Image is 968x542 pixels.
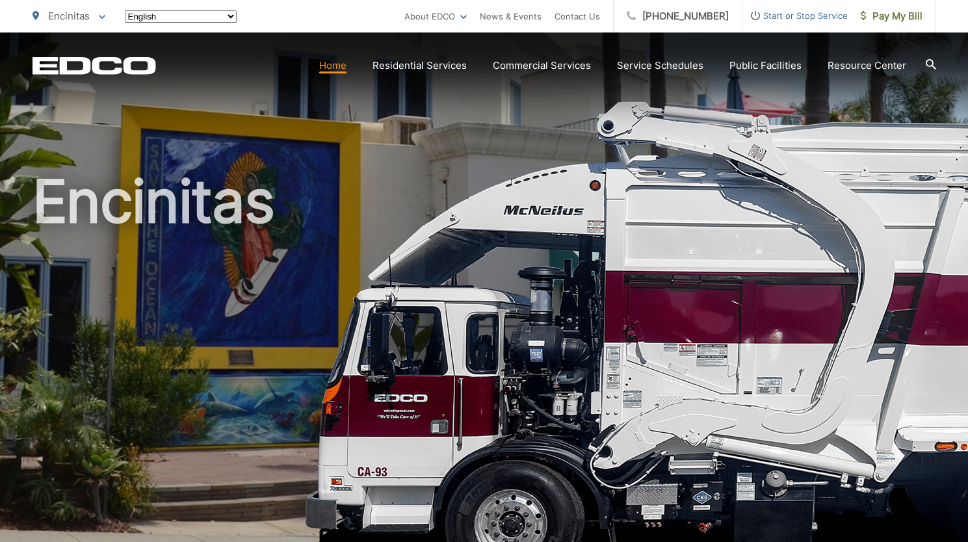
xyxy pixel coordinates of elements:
a: Residential Services [373,58,467,73]
a: About EDCO [404,8,467,24]
span: Pay My Bill [861,8,922,24]
a: Contact Us [555,8,600,24]
span: Encinitas [48,10,90,22]
a: Commercial Services [493,58,591,73]
a: Public Facilities [729,58,802,73]
a: EDCD logo. Return to the homepage. [33,57,156,75]
a: Home [319,58,347,73]
a: Resource Center [828,58,906,73]
a: News & Events [480,8,542,24]
a: Service Schedules [617,58,703,73]
select: Select a language [125,10,237,23]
